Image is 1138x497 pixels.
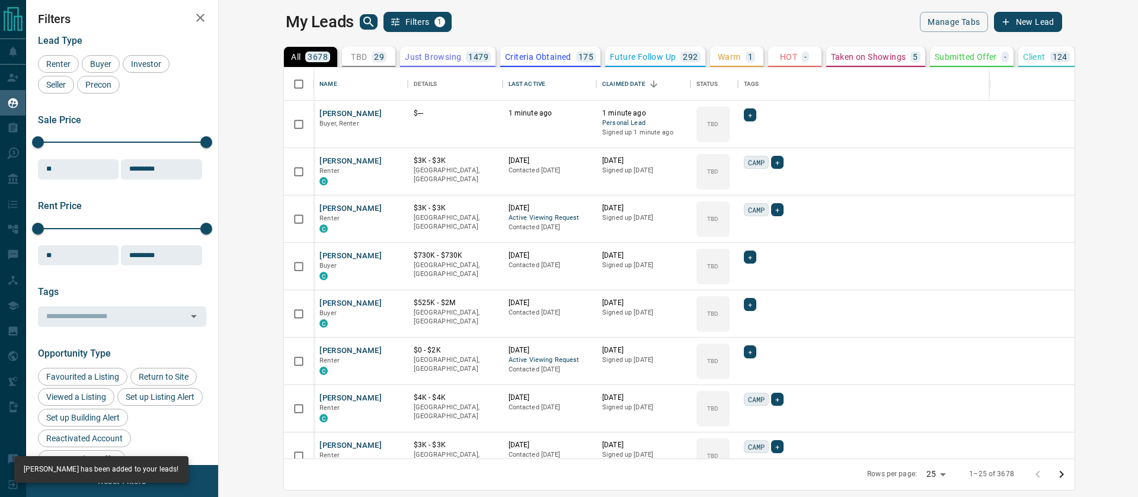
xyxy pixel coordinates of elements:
span: Precon [81,80,116,89]
p: [GEOGRAPHIC_DATA], [GEOGRAPHIC_DATA] [414,403,497,421]
div: + [744,298,756,311]
span: Lead Type [38,35,82,46]
p: 29 [374,53,384,61]
div: Seller [38,76,74,94]
p: Taken on Showings [831,53,906,61]
p: [GEOGRAPHIC_DATA], [GEOGRAPHIC_DATA] [414,261,497,279]
p: $3K - $3K [414,156,497,166]
div: Claimed Date [602,68,645,101]
div: condos.ca [319,367,328,375]
span: CAMP [748,204,765,216]
span: Sale Price [38,114,81,126]
p: TBD [707,262,718,271]
span: Active Viewing Request [509,213,590,223]
p: Contacted [DATE] [509,450,590,460]
p: - [804,53,807,61]
p: 1 minute ago [509,108,590,118]
span: Renter [319,451,340,459]
p: [DATE] [509,345,590,355]
p: $730K - $730K [414,251,497,261]
div: Reactivated Account [38,429,131,447]
div: + [744,108,756,121]
div: Status [696,68,718,101]
span: Renter [319,357,340,364]
button: Sort [645,76,662,92]
div: condos.ca [319,414,328,422]
div: Name [314,68,407,101]
div: Last Active [503,68,596,101]
span: + [775,204,779,216]
p: Signed up [DATE] [602,355,684,365]
p: $3K - $3K [414,440,497,450]
p: [DATE] [509,203,590,213]
span: + [748,251,752,263]
span: Reactivated Account [42,434,127,443]
span: 1 [436,18,444,26]
div: Set up Listing Alert [117,388,203,406]
div: + [771,393,784,406]
div: [PERSON_NAME] has been added to your leads! [24,460,179,479]
button: [PERSON_NAME] [319,393,382,404]
p: [GEOGRAPHIC_DATA], [GEOGRAPHIC_DATA] [414,450,497,469]
button: [PERSON_NAME] [319,345,382,357]
span: Favourited a Listing [42,372,123,381]
p: Signed up [DATE] [602,166,684,175]
p: [DATE] [602,440,684,450]
p: [GEOGRAPHIC_DATA], [GEOGRAPHIC_DATA] [414,308,497,326]
p: HOT [780,53,797,61]
div: Precon [77,76,120,94]
p: TBD [707,404,718,413]
p: TBD [707,309,718,318]
p: [GEOGRAPHIC_DATA], [GEOGRAPHIC_DATA] [414,166,497,184]
p: $--- [414,108,497,118]
span: Buyer, Renter [319,120,359,127]
p: $3K - $3K [414,203,497,213]
p: TBD [351,53,367,61]
span: Buyer [86,59,116,69]
p: 1–25 of 3678 [969,469,1014,479]
p: TBD [707,451,718,460]
div: condos.ca [319,225,328,233]
div: condos.ca [319,272,328,280]
span: Tags [38,286,59,297]
p: Future Follow Up [610,53,676,61]
p: [DATE] [509,393,590,403]
button: Filters1 [383,12,452,32]
p: 175 [578,53,593,61]
div: Set up Building Alert [38,409,128,427]
p: - [1004,53,1006,61]
div: + [744,251,756,264]
p: All [291,53,301,61]
p: Contacted [DATE] [509,166,590,175]
button: New Lead [994,12,1062,32]
div: Buyer [82,55,120,73]
p: [DATE] [509,251,590,261]
p: TBD [707,214,718,223]
p: 292 [683,53,698,61]
p: 1 minute ago [602,108,684,118]
span: + [748,299,752,310]
button: Go to next page [1050,463,1073,486]
p: 3678 [308,53,328,61]
button: search button [360,14,378,30]
span: Opportunity Type [38,348,111,359]
div: Details [408,68,503,101]
p: TBD [707,357,718,365]
span: Buyer [319,262,337,270]
button: [PERSON_NAME] [319,108,382,120]
div: Requested an Offer [38,450,126,468]
button: Open [186,308,202,325]
div: + [744,345,756,358]
span: Renter [319,167,340,175]
span: Buyer [319,309,337,317]
div: + [771,156,784,169]
p: 1 [748,53,753,61]
div: Investor [123,55,170,73]
p: [DATE] [602,393,684,403]
p: [DATE] [602,156,684,166]
h1: My Leads [286,12,354,31]
p: Contacted [DATE] [509,261,590,270]
p: Just Browsing [405,53,461,61]
p: Contacted [DATE] [509,365,590,374]
span: + [775,156,779,168]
